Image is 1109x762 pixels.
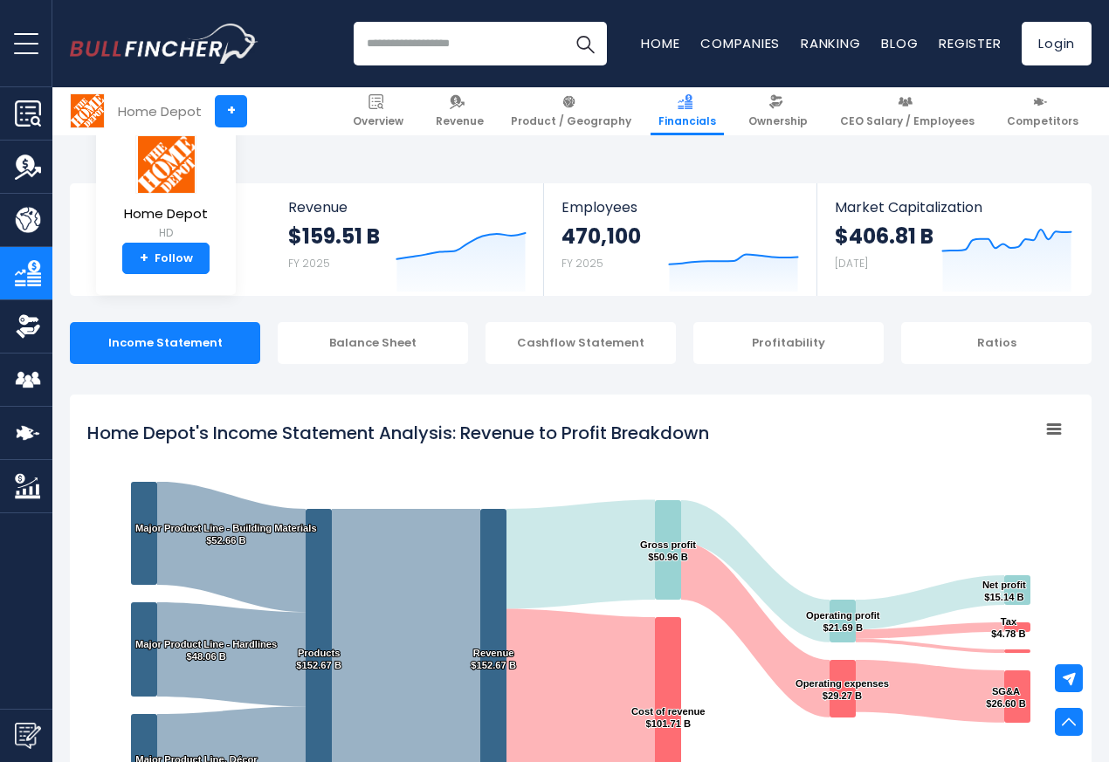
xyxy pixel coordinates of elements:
[140,251,148,266] strong: +
[436,114,484,128] span: Revenue
[939,34,1001,52] a: Register
[70,24,258,64] img: Bullfincher logo
[740,87,816,135] a: Ownership
[503,87,639,135] a: Product / Geography
[835,223,933,250] strong: $406.81 B
[801,34,860,52] a: Ranking
[806,610,880,633] text: Operating profit $21.69 B
[991,616,1025,639] text: Tax $4.78 B
[124,225,208,241] small: HD
[999,87,1086,135] a: Competitors
[563,22,607,65] button: Search
[631,706,706,729] text: Cost of revenue $101.71 B
[817,183,1090,296] a: Market Capitalization $406.81 B [DATE]
[840,114,975,128] span: CEO Salary / Employees
[748,114,808,128] span: Ownership
[796,678,889,701] text: Operating expenses $29.27 B
[486,322,676,364] div: Cashflow Statement
[135,135,196,194] img: HD logo
[561,223,641,250] strong: 470,100
[122,243,210,274] a: +Follow
[561,256,603,271] small: FY 2025
[986,686,1025,709] text: SG&A $26.60 B
[288,223,380,250] strong: $159.51 B
[693,322,884,364] div: Profitability
[561,199,798,216] span: Employees
[700,34,780,52] a: Companies
[1007,114,1078,128] span: Competitors
[271,183,544,296] a: Revenue $159.51 B FY 2025
[651,87,724,135] a: Financials
[901,322,1092,364] div: Ratios
[428,87,492,135] a: Revenue
[87,421,709,445] tspan: Home Depot's Income Statement Analysis: Revenue to Profit Breakdown
[15,313,41,340] img: Ownership
[658,114,716,128] span: Financials
[288,199,527,216] span: Revenue
[215,95,247,127] a: +
[70,322,260,364] div: Income Statement
[982,580,1026,602] text: Net profit $15.14 B
[471,648,516,670] text: Revenue $152.67 B
[640,539,696,562] text: Gross profit $50.96 B
[832,87,982,135] a: CEO Salary / Employees
[544,183,816,296] a: Employees 470,100 FY 2025
[123,134,209,244] a: Home Depot HD
[1022,22,1092,65] a: Login
[71,94,104,127] img: HD logo
[881,34,918,52] a: Blog
[835,256,868,271] small: [DATE]
[345,87,411,135] a: Overview
[124,207,208,222] span: Home Depot
[288,256,330,271] small: FY 2025
[296,648,341,670] text: Products $152.67 B
[641,34,679,52] a: Home
[70,24,258,64] a: Go to homepage
[135,639,277,662] text: Major Product Line - Hardlines $48.06 B
[835,199,1072,216] span: Market Capitalization
[118,101,202,121] div: Home Depot
[135,523,317,546] text: Major Product Line - Building Materials $52.66 B
[511,114,631,128] span: Product / Geography
[353,114,403,128] span: Overview
[278,322,468,364] div: Balance Sheet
